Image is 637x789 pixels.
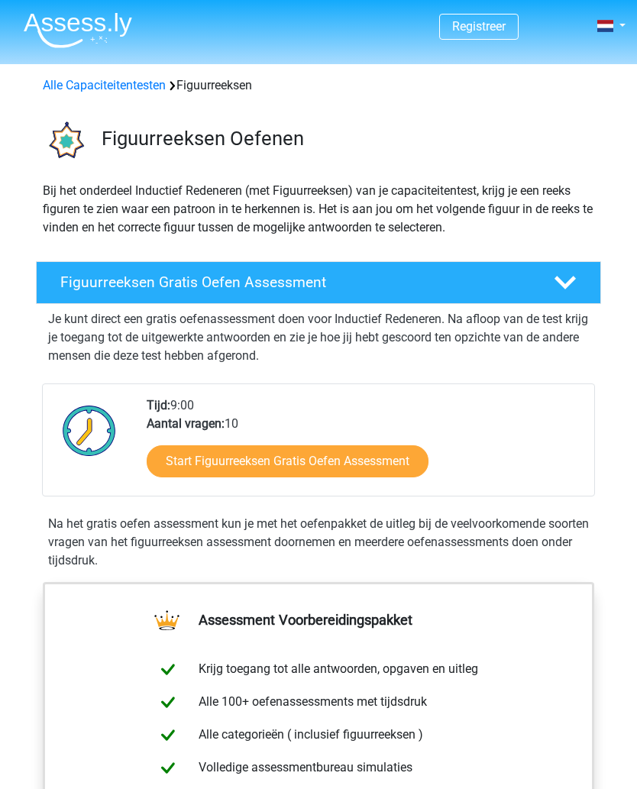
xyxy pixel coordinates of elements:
b: Tijd: [147,398,170,412]
a: Figuurreeksen Gratis Oefen Assessment [30,261,607,304]
p: Je kunt direct een gratis oefenassessment doen voor Inductief Redeneren. Na afloop van de test kr... [48,310,589,365]
a: Alle Capaciteitentesten [43,78,166,92]
img: Klok [55,396,124,464]
div: 9:00 10 [135,396,593,496]
img: Assessly [24,12,132,48]
img: figuurreeksen [37,113,93,170]
h3: Figuurreeksen Oefenen [102,127,590,150]
a: Start Figuurreeksen Gratis Oefen Assessment [147,445,428,477]
h4: Figuurreeksen Gratis Oefen Assessment [60,273,532,291]
a: Registreer [452,19,506,34]
div: Figuurreeksen [37,76,600,95]
b: Aantal vragen: [147,416,225,431]
div: Na het gratis oefen assessment kun je met het oefenpakket de uitleg bij de veelvoorkomende soorte... [42,515,595,570]
p: Bij het onderdeel Inductief Redeneren (met Figuurreeksen) van je capaciteitentest, krijg je een r... [43,182,594,237]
